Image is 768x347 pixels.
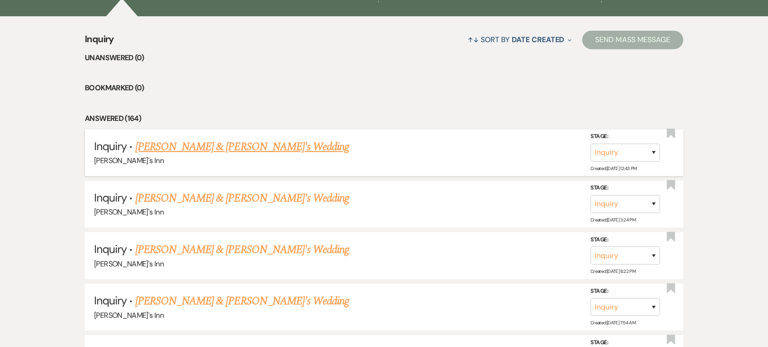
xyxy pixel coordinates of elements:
[94,242,127,256] span: Inquiry
[94,310,164,320] span: [PERSON_NAME]'s Inn
[468,35,479,44] span: ↑↓
[85,52,683,64] li: Unanswered (0)
[135,139,349,155] a: [PERSON_NAME] & [PERSON_NAME]'s Wedding
[94,207,164,217] span: [PERSON_NAME]'s Inn
[135,241,349,258] a: [PERSON_NAME] & [PERSON_NAME]'s Wedding
[590,165,636,171] span: Created: [DATE] 12:43 PM
[85,82,683,94] li: Bookmarked (0)
[582,31,683,49] button: Send Mass Message
[590,132,660,142] label: Stage:
[590,183,660,193] label: Stage:
[135,293,349,309] a: [PERSON_NAME] & [PERSON_NAME]'s Wedding
[94,259,164,269] span: [PERSON_NAME]'s Inn
[590,320,635,326] span: Created: [DATE] 7:54 AM
[590,217,635,223] span: Created: [DATE] 3:24 PM
[464,27,575,52] button: Sort By Date Created
[94,293,127,308] span: Inquiry
[94,139,127,153] span: Inquiry
[590,234,660,245] label: Stage:
[85,32,114,52] span: Inquiry
[512,35,564,44] span: Date Created
[94,190,127,205] span: Inquiry
[135,190,349,207] a: [PERSON_NAME] & [PERSON_NAME]'s Wedding
[85,113,683,125] li: Answered (164)
[590,268,635,274] span: Created: [DATE] 8:22 PM
[590,286,660,297] label: Stage:
[94,156,164,165] span: [PERSON_NAME]'s Inn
